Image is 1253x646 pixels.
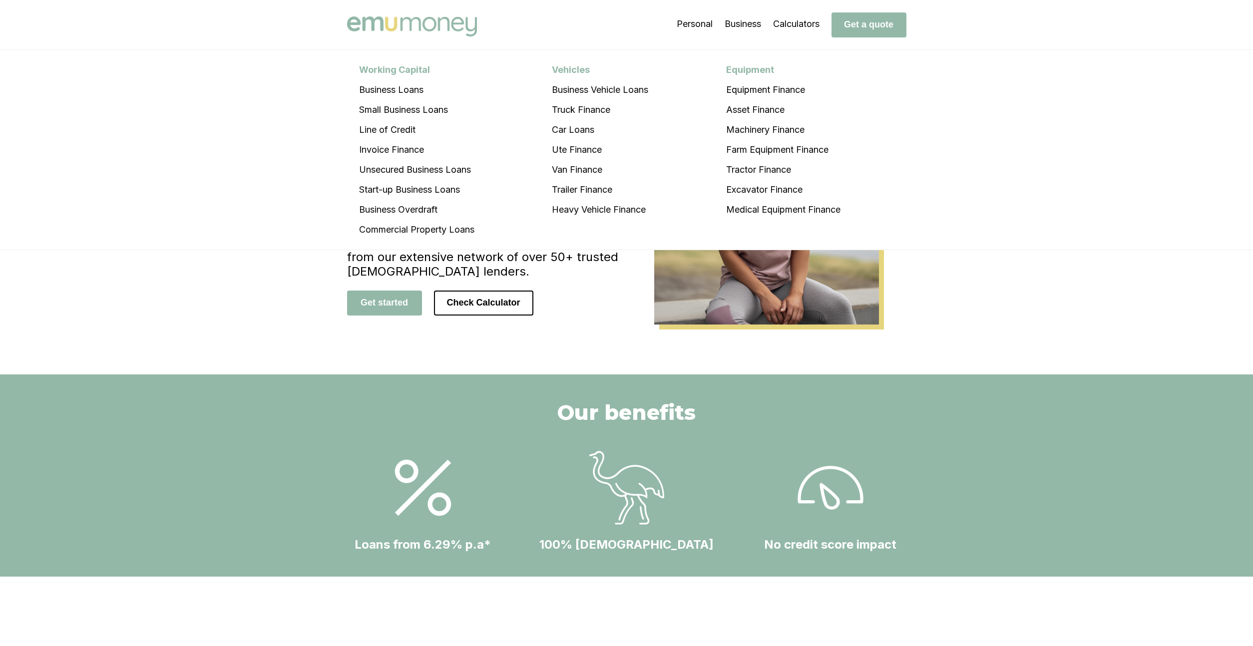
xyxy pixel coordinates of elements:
a: Line of Credit [347,120,486,140]
div: Vehicles [540,60,660,80]
img: Emu Money logo [347,16,477,36]
a: Invoice Finance [347,140,486,160]
h4: Loans from 6.29% p.a* [355,537,491,552]
h4: 100% [DEMOGRAPHIC_DATA] [539,537,714,552]
a: Truck Finance [540,100,660,120]
a: Business Overdraft [347,200,486,220]
a: Car Loans [540,120,660,140]
a: Get started [347,297,422,308]
a: Tractor Finance [714,160,852,180]
a: Commercial Property Loans [347,220,486,240]
a: Excavator Finance [714,180,852,200]
a: Business Vehicle Loans [540,80,660,100]
a: Farm Equipment Finance [714,140,852,160]
a: Machinery Finance [714,120,852,140]
a: Heavy Vehicle Finance [540,200,660,220]
a: Business Loans [347,80,486,100]
a: Get a quote [832,19,906,29]
a: Van Finance [540,160,660,180]
img: Loans from 6.29% p.a* [386,450,460,525]
img: Loans from 6.29% p.a* [589,450,664,525]
a: Equipment Finance [714,80,852,100]
button: Check Calculator [434,291,533,316]
h4: Discover the perfect loan tailored to your needs from our extensive network of over 50+ trusted [... [347,235,627,279]
a: Start-up Business Loans [347,180,486,200]
a: Asset Finance [714,100,852,120]
a: Check Calculator [434,297,533,308]
h4: No credit score impact [764,537,896,552]
a: Trailer Finance [540,180,660,200]
button: Get started [347,291,422,316]
a: Small Business Loans [347,100,486,120]
button: Get a quote [832,12,906,37]
img: Loans from 6.29% p.a* [793,450,868,525]
a: Ute Finance [540,140,660,160]
div: Working Capital [347,60,486,80]
a: Unsecured Business Loans [347,160,486,180]
h2: Our benefits [557,399,696,425]
div: Equipment [714,60,852,80]
a: Medical Equipment Finance [714,200,852,220]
